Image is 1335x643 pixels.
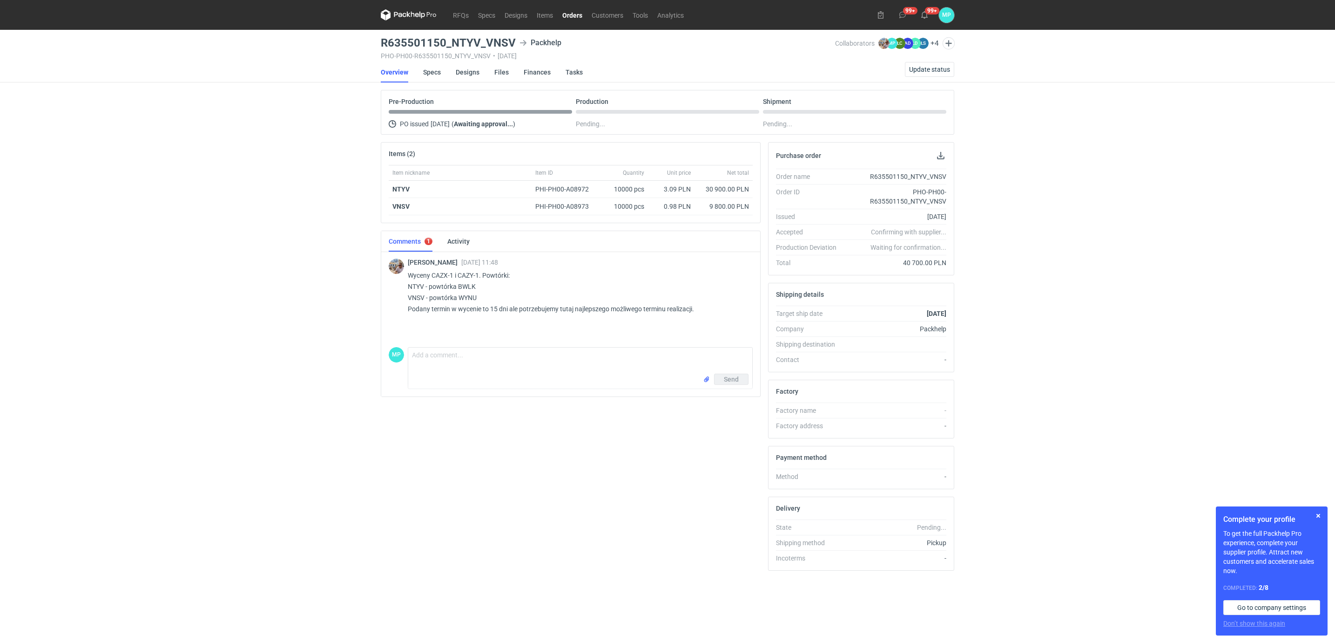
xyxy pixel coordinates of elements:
button: Don’t show this again [1223,619,1285,628]
div: 3.09 PLN [652,185,691,194]
span: Pending... [576,118,605,130]
div: Pickup [844,538,946,547]
div: Factory address [776,421,844,431]
button: 99+ [895,7,910,22]
h2: Purchase order [776,152,821,159]
p: Pre-Production [389,98,434,105]
strong: VNSV [392,203,410,210]
span: ) [513,120,515,128]
button: MP [939,7,954,23]
h2: Items (2) [389,150,415,157]
div: State [776,523,844,532]
span: Update status [909,66,950,73]
h2: Shipping details [776,291,824,298]
p: Wyceny CAZX-1 i CAZY-1. Powtórki: NTYV - powtórka BWLK VNSV - powtórka WYNU Podany termin w wycen... [408,270,745,315]
div: Order name [776,172,844,181]
div: 40 700.00 PLN [844,258,946,267]
h3: R635501150_NTYV_VNSV [381,37,516,48]
button: Skip for now [1313,510,1324,521]
a: Activity [447,231,470,252]
div: PHO-PH00-R635501150_NTYV_VNSV [DATE] [381,52,835,60]
a: RFQs [448,9,473,21]
div: Martyna Paroń [389,347,404,363]
div: Completed: [1223,583,1320,593]
button: 99+ [917,7,932,22]
h2: Delivery [776,505,800,512]
div: 30 900.00 PLN [698,185,749,194]
button: Download PO [935,150,946,161]
button: +4 [930,39,939,48]
strong: [DATE] [927,310,946,317]
a: Tools [628,9,653,21]
figcaption: ŁD [910,38,921,49]
div: Issued [776,212,844,221]
div: Target ship date [776,309,844,318]
h2: Factory [776,388,798,395]
div: [DATE] [844,212,946,221]
h2: Payment method [776,454,827,461]
div: Method [776,472,844,481]
div: PHI-PH00-A08973 [535,202,598,211]
strong: Awaiting approval... [454,120,513,128]
div: R635501150_NTYV_VNSV [844,172,946,181]
div: PO issued [389,118,572,130]
span: • [493,52,495,60]
div: 0.98 PLN [652,202,691,211]
h1: Complete your profile [1223,514,1320,525]
div: Accepted [776,227,844,237]
div: - [844,472,946,481]
button: Update status [905,62,954,77]
span: Quantity [623,169,644,177]
strong: NTYV [392,185,410,193]
div: Packhelp [844,324,946,334]
span: ( [452,120,454,128]
button: Edit collaborators [943,37,955,49]
div: Martyna Paroń [939,7,954,23]
div: - [844,554,946,563]
a: Analytics [653,9,688,21]
div: 9 800.00 PLN [698,202,749,211]
div: - [844,406,946,415]
figcaption: MP [389,347,404,363]
div: Shipping method [776,538,844,547]
div: PHI-PH00-A08972 [535,185,598,194]
span: [DATE] [431,118,450,130]
div: Order ID [776,187,844,206]
span: [DATE] 11:48 [461,259,498,266]
figcaption: AD [902,38,913,49]
p: To get the full Packhelp Pro experience, complete your supplier profile. Attract new customers an... [1223,529,1320,575]
a: Files [494,62,509,82]
div: - [844,355,946,364]
em: Confirming with supplier... [871,228,946,236]
a: Finances [524,62,551,82]
span: [PERSON_NAME] [408,259,461,266]
a: Items [532,9,558,21]
a: Comments1 [389,231,432,252]
span: Net total [727,169,749,177]
div: Pending... [763,118,946,130]
span: Item nickname [392,169,430,177]
div: Michał Palasek [389,259,404,274]
em: Waiting for confirmation... [870,243,946,252]
a: Specs [423,62,441,82]
a: Designs [500,9,532,21]
a: Tasks [566,62,583,82]
span: Item ID [535,169,553,177]
div: 10000 pcs [601,198,648,215]
a: Designs [456,62,479,82]
em: Pending... [917,524,946,531]
button: Send [714,374,748,385]
div: Total [776,258,844,267]
a: Go to company settings [1223,600,1320,615]
figcaption: ŁC [894,38,905,49]
div: Company [776,324,844,334]
div: Incoterms [776,554,844,563]
a: Overview [381,62,408,82]
div: PHO-PH00-R635501150_NTYV_VNSV [844,187,946,206]
a: Customers [587,9,628,21]
div: Packhelp [519,37,561,48]
p: Shipment [763,98,791,105]
img: Michał Palasek [878,38,890,49]
span: Collaborators [835,40,875,47]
